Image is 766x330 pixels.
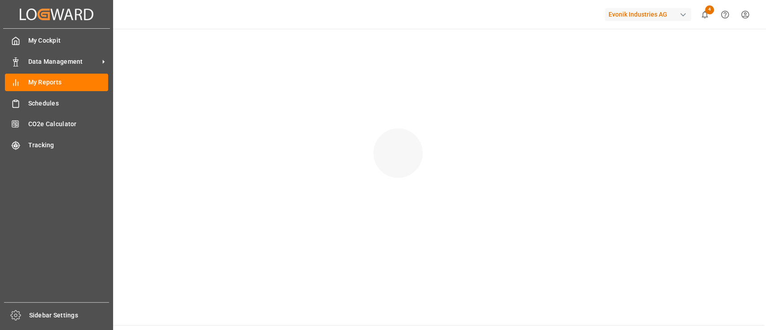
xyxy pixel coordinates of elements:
[5,115,108,133] a: CO2e Calculator
[5,136,108,154] a: Tracking
[605,6,695,23] button: Evonik Industries AG
[715,4,735,25] button: Help Center
[605,8,691,21] div: Evonik Industries AG
[29,311,109,320] span: Sidebar Settings
[695,4,715,25] button: show 4 new notifications
[28,36,109,45] span: My Cockpit
[5,32,108,49] a: My Cockpit
[705,5,714,14] span: 4
[28,141,109,150] span: Tracking
[5,94,108,112] a: Schedules
[28,57,99,66] span: Data Management
[28,99,109,108] span: Schedules
[5,74,108,91] a: My Reports
[28,78,109,87] span: My Reports
[28,119,109,129] span: CO2e Calculator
